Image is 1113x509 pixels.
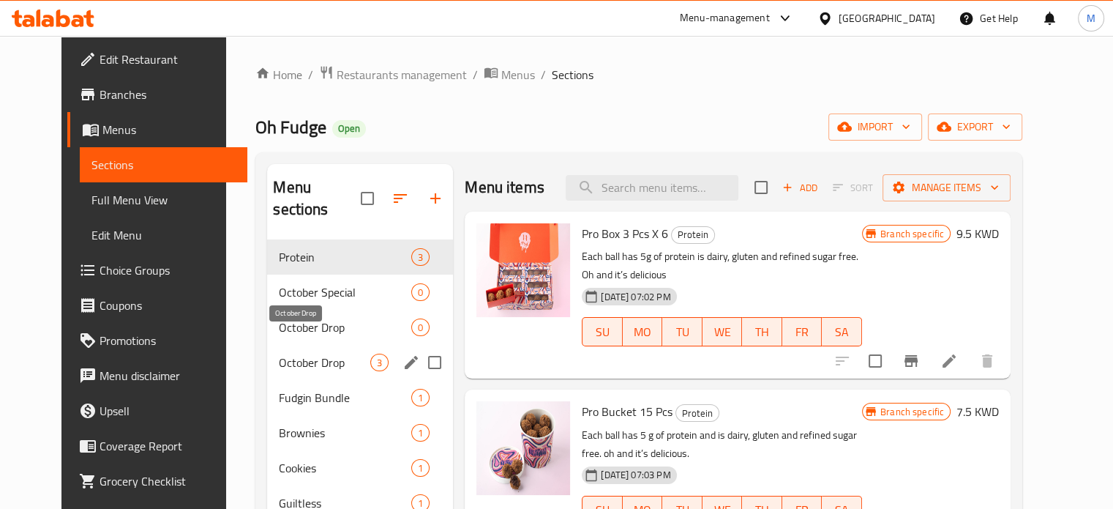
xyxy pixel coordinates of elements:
button: import [828,114,922,141]
span: Coverage Report [100,437,236,455]
h2: Menu items [465,177,544,198]
button: SU [582,317,622,346]
span: SA [828,322,856,343]
span: Sections [552,66,593,83]
button: FR [782,317,822,346]
button: SA [822,317,862,346]
span: export [940,118,1011,136]
div: Cookies1 [267,450,453,486]
a: Promotions [67,323,247,358]
a: Full Menu View [80,182,247,218]
button: delete [970,343,1005,379]
button: Add section [418,181,453,216]
span: Select section first [823,177,882,199]
span: Open [332,122,366,135]
span: Protein [676,405,719,422]
div: Fudgin Bundle1 [267,380,453,415]
span: 0 [412,286,429,300]
span: Manage items [894,179,999,197]
span: Branch specific [874,405,950,419]
div: Protein3 [267,239,453,275]
span: WE [708,322,737,343]
div: Brownies1 [267,415,453,450]
span: Cookies [279,459,411,477]
a: Edit Restaurant [67,42,247,77]
div: items [411,248,430,266]
span: Fudgin Bundle [279,389,411,406]
li: / [541,66,546,83]
div: [GEOGRAPHIC_DATA] [839,10,935,26]
nav: breadcrumb [255,65,1022,84]
span: TH [748,322,776,343]
button: Manage items [882,174,1011,201]
span: [DATE] 07:03 PM [595,468,676,482]
span: Sort sections [383,181,418,216]
span: [DATE] 07:02 PM [595,290,676,304]
div: Open [332,120,366,138]
div: October Drop0 [267,310,453,345]
div: October Drop3edit [267,345,453,380]
span: Select to update [860,346,891,376]
a: Grocery Checklist [67,464,247,499]
span: Promotions [100,332,236,349]
a: Menu disclaimer [67,358,247,393]
span: Protein [279,248,411,266]
span: SU [588,322,616,343]
button: Add [776,177,823,199]
span: Menu disclaimer [100,367,236,384]
a: Choice Groups [67,253,247,288]
div: items [411,459,430,477]
span: Branches [100,86,236,103]
button: TU [662,317,702,346]
div: items [370,354,389,371]
span: Full Menu View [91,191,236,209]
span: Grocery Checklist [100,472,236,490]
span: October Drop [279,319,411,336]
span: Brownies [279,424,411,442]
span: import [840,118,910,136]
button: export [928,114,1022,141]
p: Each ball has 5g of protein is dairy, gluten and refined sugar free. Oh and it’s delicious [582,248,862,284]
a: Upsell [67,393,247,428]
a: Menus [67,112,247,147]
span: Add [780,179,820,196]
span: Pro Box 3 Pcs X 6 [582,223,668,245]
span: Branch specific [874,227,950,241]
span: Upsell [100,402,236,420]
span: Menus [102,121,236,138]
span: Choice Groups [100,261,236,279]
span: Oh Fudge [255,111,326,144]
span: TU [668,322,697,343]
img: Pro Box 3 Pcs X 6 [476,223,570,317]
a: Sections [80,147,247,182]
span: October Drop [279,354,370,371]
span: 3 [412,250,429,264]
a: Edit menu item [940,352,958,370]
span: Menus [501,66,535,83]
a: Coverage Report [67,428,247,464]
h6: 7.5 KWD [956,401,999,422]
span: Select all sections [352,183,383,214]
button: WE [702,317,743,346]
a: Menus [484,65,535,84]
a: Coupons [67,288,247,323]
span: Restaurants management [337,66,467,83]
span: Select section [746,172,776,203]
span: 3 [371,356,388,370]
span: FR [788,322,817,343]
span: MO [629,322,657,343]
span: 0 [412,321,429,335]
span: Add item [776,177,823,199]
span: Sections [91,156,236,174]
div: Menu-management [680,10,770,27]
div: items [411,283,430,301]
span: October Special [279,283,411,301]
div: Protein [675,404,719,422]
div: items [411,424,430,442]
div: items [411,389,430,406]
